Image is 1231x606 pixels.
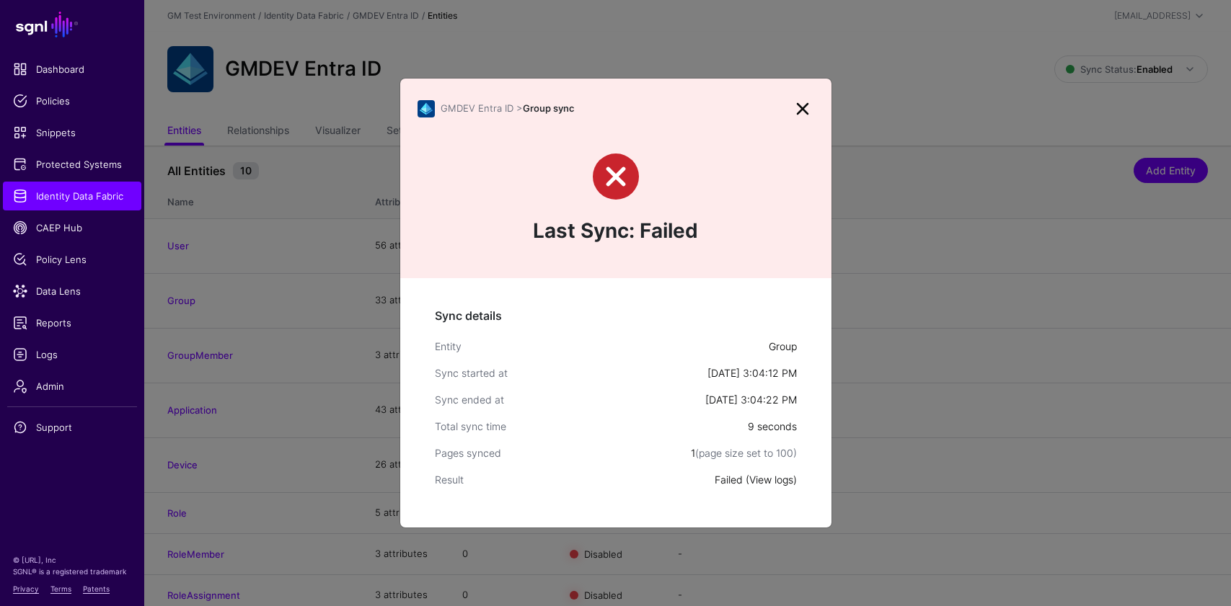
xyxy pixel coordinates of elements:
[435,307,797,324] h5: Sync details
[748,419,797,434] div: 9 seconds
[441,102,523,114] span: GMDEV Entra ID >
[418,217,814,246] h4: Last Sync: Failed
[435,472,715,487] div: Result
[707,365,797,380] div: [DATE] 3:04:12 PM
[441,103,791,115] h3: Group sync
[769,339,797,354] div: Group
[695,447,797,459] span: (page size set to 100)
[435,339,769,354] div: Entity
[749,473,793,486] a: View logs
[715,472,797,487] div: Failed ( )
[705,392,797,407] div: [DATE] 3:04:22 PM
[691,445,797,460] div: 1
[418,100,435,117] img: svg+xml;base64,PHN2ZyB3aWR0aD0iNjQiIGhlaWdodD0iNjQiIHZpZXdCb3g9IjAgMCA2NCA2NCIgZmlsbD0ibm9uZSIgeG...
[435,365,707,380] div: Sync started at
[435,445,691,460] div: Pages synced
[435,419,748,434] div: Total sync time
[435,392,705,407] div: Sync ended at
